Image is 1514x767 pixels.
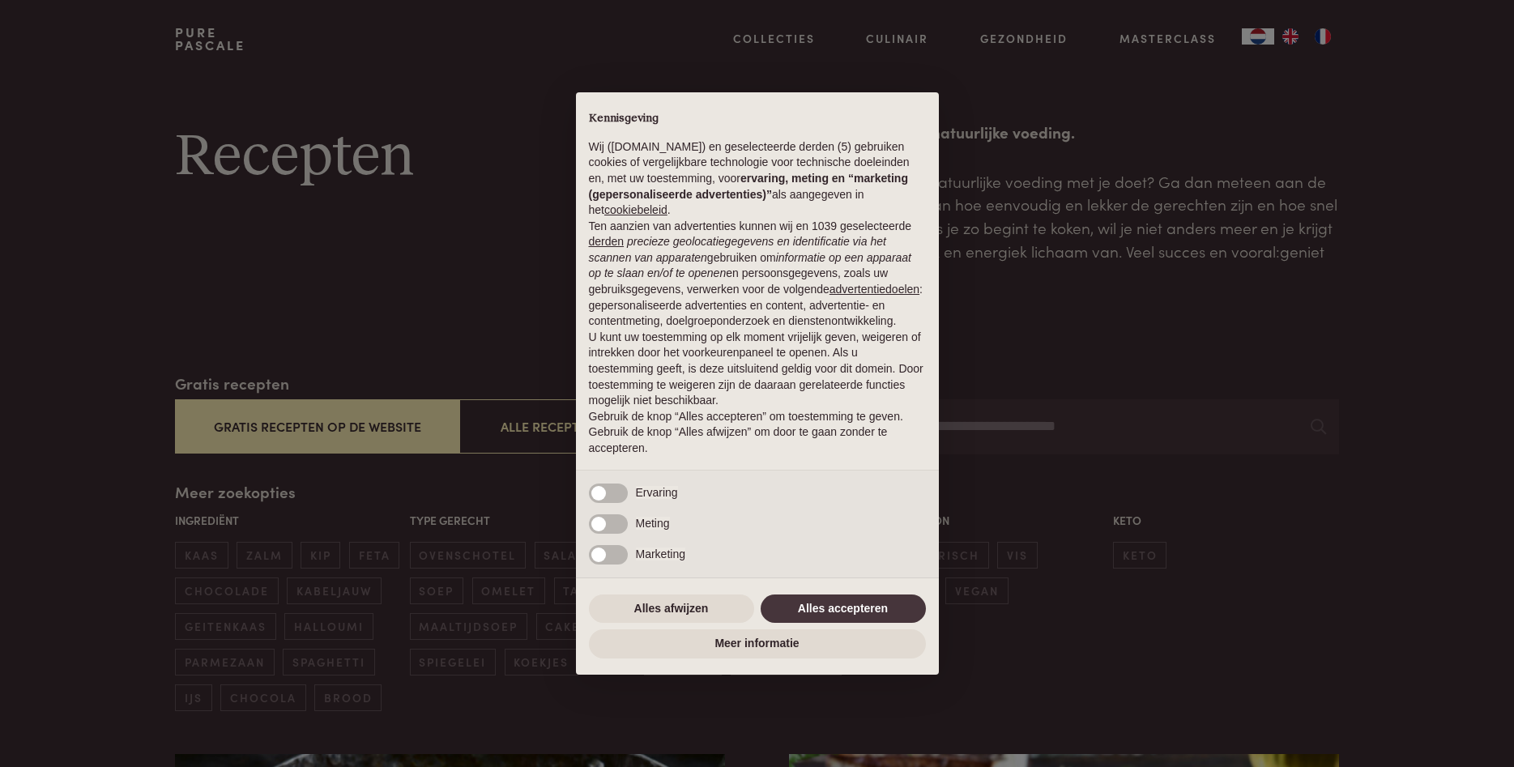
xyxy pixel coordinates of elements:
button: derden [589,234,625,250]
h2: Kennisgeving [589,112,926,126]
span: Meting [636,517,670,530]
p: Gebruik de knop “Alles accepteren” om toestemming te geven. Gebruik de knop “Alles afwijzen” om d... [589,409,926,457]
button: Alles afwijzen [589,594,754,624]
span: Ervaring [636,486,678,499]
em: informatie op een apparaat op te slaan en/of te openen [589,251,912,280]
button: Alles accepteren [761,594,926,624]
a: cookiebeleid [604,203,667,216]
p: U kunt uw toestemming op elk moment vrijelijk geven, weigeren of intrekken door het voorkeurenpan... [589,330,926,409]
strong: ervaring, meting en “marketing (gepersonaliseerde advertenties)” [589,172,908,201]
button: Meer informatie [589,629,926,658]
span: Marketing [636,548,685,560]
p: Wij ([DOMAIN_NAME]) en geselecteerde derden (5) gebruiken cookies of vergelijkbare technologie vo... [589,139,926,219]
button: advertentiedoelen [830,282,919,298]
p: Ten aanzien van advertenties kunnen wij en 1039 geselecteerde gebruiken om en persoonsgegevens, z... [589,219,926,330]
em: precieze geolocatiegegevens en identificatie via het scannen van apparaten [589,235,886,264]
